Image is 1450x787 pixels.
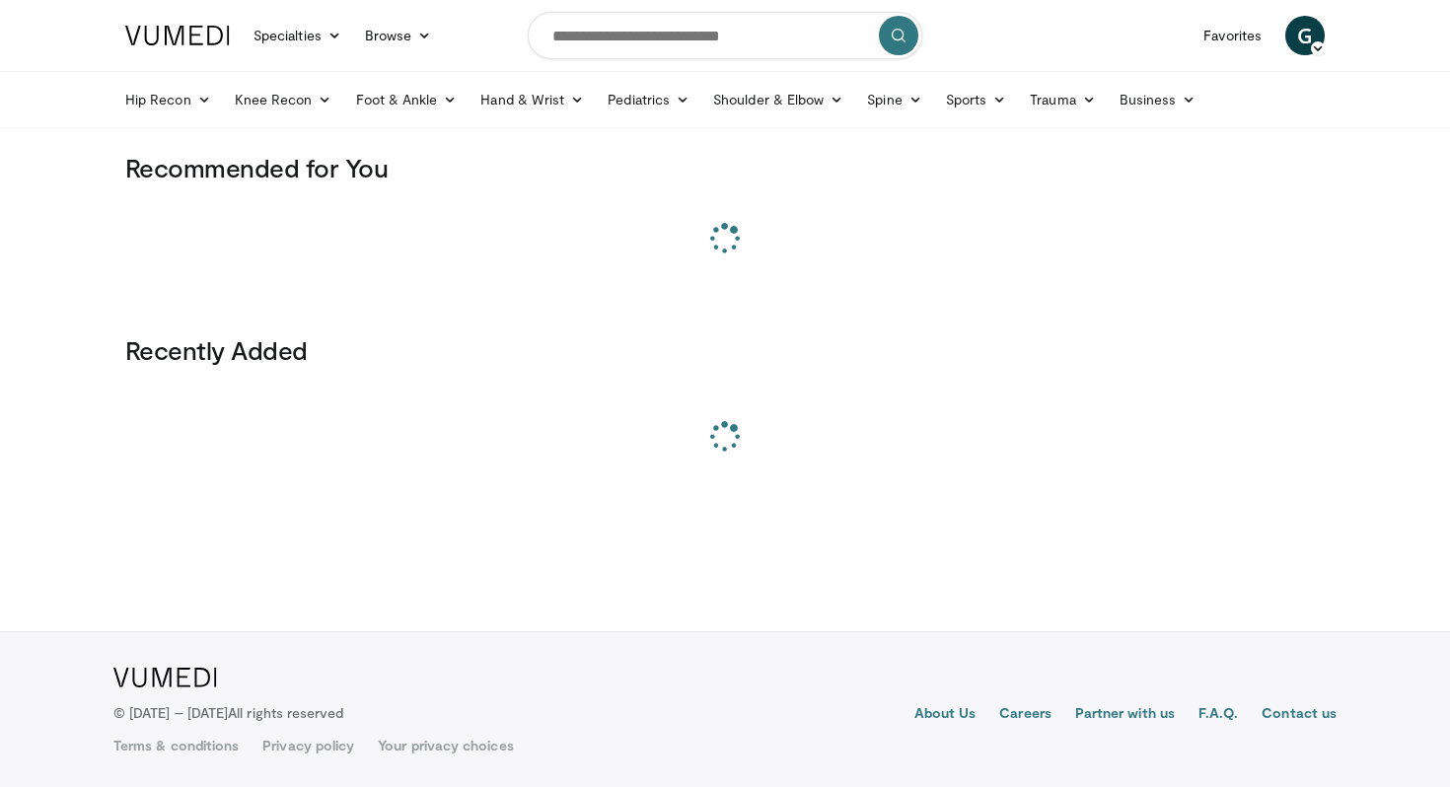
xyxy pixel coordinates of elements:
[1262,703,1337,727] a: Contact us
[914,703,977,727] a: About Us
[262,736,354,755] a: Privacy policy
[228,704,343,721] span: All rights reserved
[344,80,470,119] a: Foot & Ankle
[528,12,922,59] input: Search topics, interventions
[125,152,1325,183] h3: Recommended for You
[1108,80,1208,119] a: Business
[1018,80,1108,119] a: Trauma
[242,16,353,55] a: Specialties
[113,668,217,687] img: VuMedi Logo
[999,703,1051,727] a: Careers
[1198,703,1238,727] a: F.A.Q.
[469,80,596,119] a: Hand & Wrist
[1075,703,1175,727] a: Partner with us
[113,703,344,723] p: © [DATE] – [DATE]
[223,80,344,119] a: Knee Recon
[113,736,239,755] a: Terms & conditions
[855,80,933,119] a: Spine
[934,80,1019,119] a: Sports
[113,80,223,119] a: Hip Recon
[701,80,855,119] a: Shoulder & Elbow
[353,16,444,55] a: Browse
[596,80,701,119] a: Pediatrics
[1285,16,1325,55] a: G
[378,736,513,755] a: Your privacy choices
[1192,16,1273,55] a: Favorites
[125,26,230,45] img: VuMedi Logo
[125,334,1325,366] h3: Recently Added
